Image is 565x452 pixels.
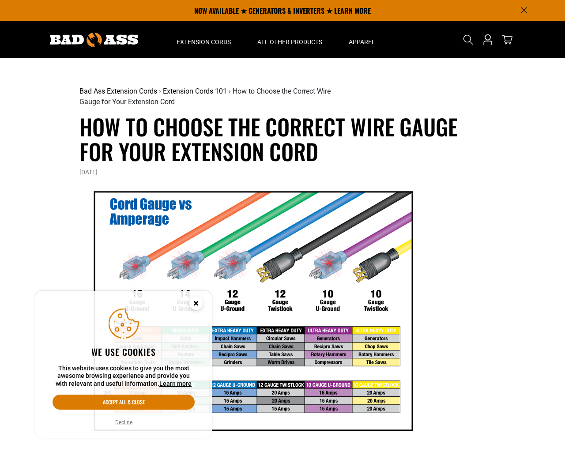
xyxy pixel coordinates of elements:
h1: How to Choose the Correct Wire Gauge for Your Extension Cord [79,114,486,163]
a: Bad Ass Extension Cords [79,87,157,95]
span: › [159,87,161,95]
nav: breadcrumbs [79,86,350,107]
time: [DATE] [79,169,98,176]
span: Apparel [349,38,375,46]
button: Decline [113,418,135,427]
summary: Search [461,33,475,47]
button: Accept all & close [53,395,195,410]
aside: Cookie Consent [35,291,212,438]
summary: Extension Cords [163,21,244,58]
a: Learn more [159,380,192,387]
span: › [229,87,231,95]
a: Extension Cords 101 [163,87,227,95]
span: Extension Cords [177,38,231,46]
span: All Other Products [257,38,322,46]
summary: All Other Products [244,21,335,58]
h2: We use cookies [53,346,195,358]
img: Bad Ass Extension Cords [50,33,138,47]
p: This website uses cookies to give you the most awesome browsing experience and provide you with r... [53,365,195,388]
summary: Apparel [335,21,388,58]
